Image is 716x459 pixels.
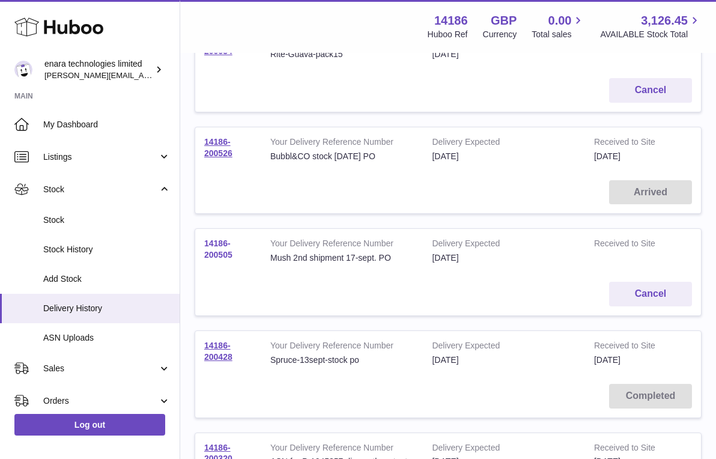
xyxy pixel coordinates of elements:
strong: Received to Site [594,136,667,151]
strong: Your Delivery Reference Number [270,340,414,354]
strong: Your Delivery Reference Number [270,136,414,151]
div: [DATE] [432,252,575,264]
a: 0.00 Total sales [532,13,585,40]
span: AVAILABLE Stock Total [600,29,702,40]
span: [DATE] [594,355,620,365]
div: Currency [483,29,517,40]
div: [DATE] [432,151,575,162]
img: Dee@enara.co [14,61,32,79]
span: 0.00 [548,13,572,29]
span: My Dashboard [43,119,171,130]
button: Cancel [609,78,692,103]
span: [PERSON_NAME][EMAIL_ADDRESS][DOMAIN_NAME] [44,70,241,80]
div: Spruce-13sept-stock po [270,354,414,366]
button: Cancel [609,282,692,306]
strong: Received to Site [594,238,667,252]
strong: 14186 [434,13,468,29]
a: 14186-200526 [204,137,232,158]
div: [DATE] [432,354,575,366]
strong: Delivery Expected [432,136,575,151]
div: Bubbl&CO stock [DATE] PO [270,151,414,162]
span: Listings [43,151,158,163]
div: Huboo Ref [428,29,468,40]
strong: Delivery Expected [432,238,575,252]
a: Log out [14,414,165,436]
strong: Delivery Expected [432,442,575,457]
strong: Received to Site [594,442,667,457]
span: [DATE] [594,151,620,161]
span: Orders [43,395,158,407]
a: 14186-200428 [204,341,232,362]
a: 3,126.45 AVAILABLE Stock Total [600,13,702,40]
div: Mush 2nd shipment 17-sept. PO [270,252,414,264]
span: Stock [43,214,171,226]
div: [DATE] [432,49,575,60]
span: 3,126.45 [641,13,688,29]
div: enara technologies limited [44,58,153,81]
span: ASN Uploads [43,332,171,344]
span: Add Stock [43,273,171,285]
strong: GBP [491,13,517,29]
span: Total sales [532,29,585,40]
span: Sales [43,363,158,374]
span: Delivery History [43,303,171,314]
a: 14186-200505 [204,239,232,260]
strong: Received to Site [594,340,667,354]
span: Stock [43,184,158,195]
div: Rite-Guava-pack15 [270,49,414,60]
strong: Delivery Expected [432,340,575,354]
strong: Your Delivery Reference Number [270,442,414,457]
span: Stock History [43,244,171,255]
strong: Your Delivery Reference Number [270,238,414,252]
